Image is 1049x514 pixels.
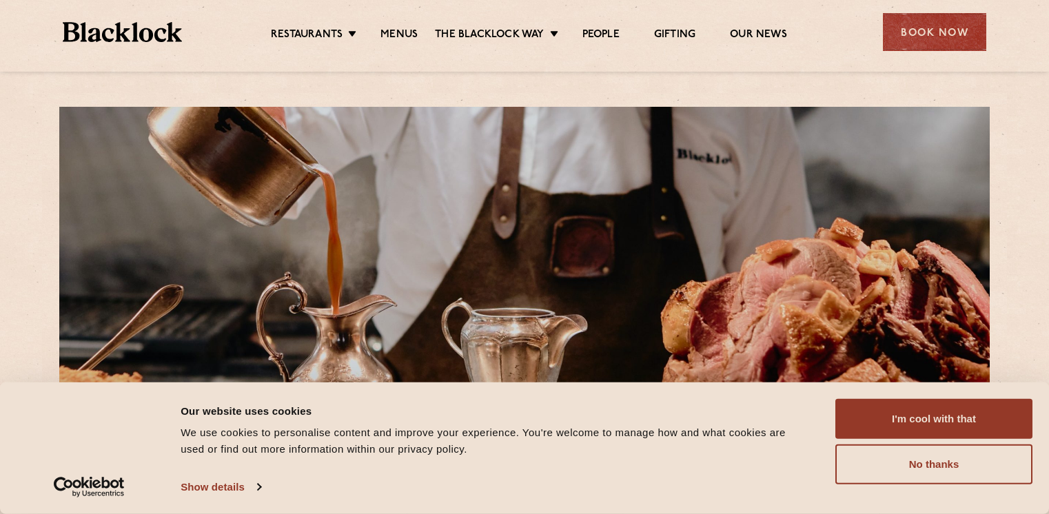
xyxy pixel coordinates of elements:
[380,28,418,43] a: Menus
[582,28,620,43] a: People
[63,22,182,42] img: BL_Textured_Logo-footer-cropped.svg
[730,28,787,43] a: Our News
[181,402,804,419] div: Our website uses cookies
[835,444,1032,484] button: No thanks
[271,28,343,43] a: Restaurants
[181,424,804,458] div: We use cookies to personalise content and improve your experience. You're welcome to manage how a...
[435,28,544,43] a: The Blacklock Way
[883,13,986,51] div: Book Now
[181,477,261,497] a: Show details
[29,477,150,497] a: Usercentrics Cookiebot - opens in a new window
[654,28,695,43] a: Gifting
[835,399,1032,439] button: I'm cool with that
